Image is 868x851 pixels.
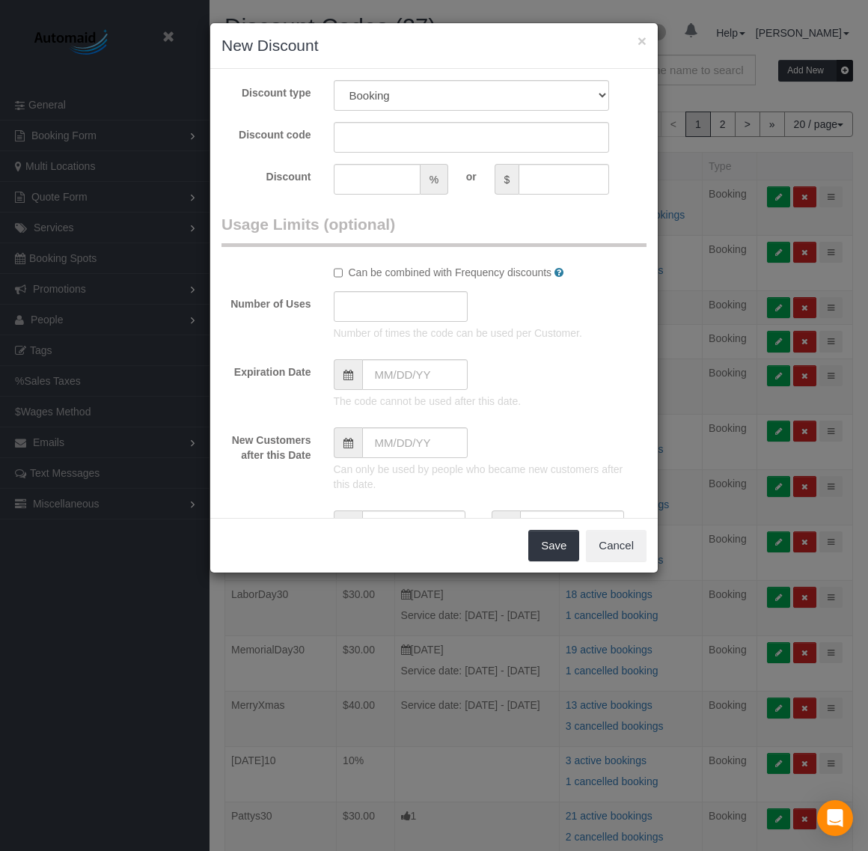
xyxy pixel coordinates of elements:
[210,122,323,142] label: Discount code
[210,291,323,311] label: Number of Uses
[334,260,552,280] label: Can be combined with Frequency discounts
[477,510,480,544] td: -
[210,164,323,184] label: Discount
[210,510,323,531] label: Service Date
[210,80,323,100] label: Discount type
[466,164,477,184] label: or
[362,359,468,390] input: MM/DD/YY
[221,213,647,247] legend: Usage Limits (optional)
[817,800,853,836] div: Open Intercom Messenger
[520,510,624,541] input: MM/DD/YY
[334,394,625,409] span: The code cannot be used after this date.
[334,462,625,492] span: Can only be used by people who became new customers after this date.
[210,427,323,463] label: New Customers after this Date
[495,164,519,195] span: $
[421,164,448,195] span: %
[586,530,647,561] button: Cancel
[362,427,468,458] input: MM/DD/YY
[528,530,579,561] button: Save
[334,326,625,341] span: Number of times the code can be used per Customer.
[334,268,343,278] input: Can be combined with Frequency discounts
[638,33,647,49] button: ×
[362,510,466,541] input: MM/DD/YY
[210,359,323,379] label: Expiration Date
[221,34,647,57] h3: New Discount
